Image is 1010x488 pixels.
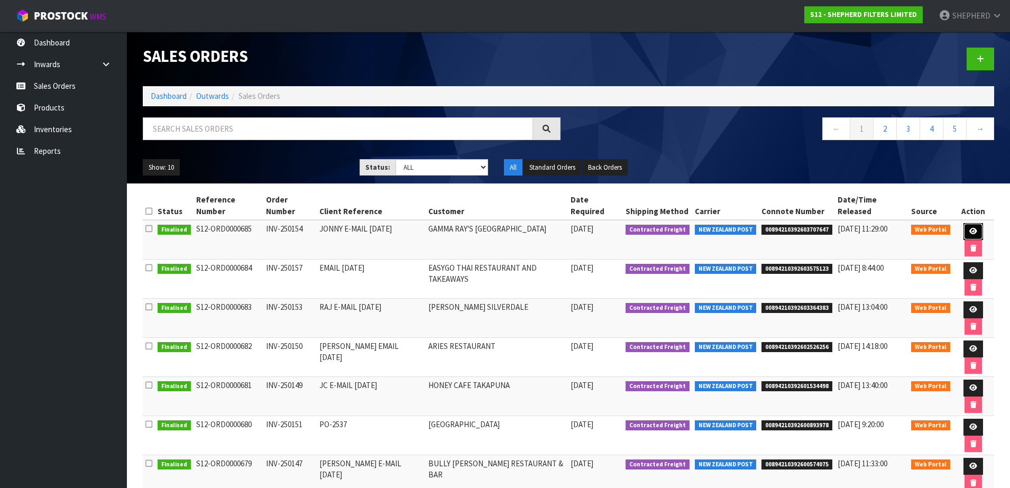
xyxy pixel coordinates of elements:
[838,458,887,468] span: [DATE] 11:33:00
[695,264,757,274] span: NEW ZEALAND POST
[695,225,757,235] span: NEW ZEALAND POST
[194,299,264,338] td: S12-ORD0000683
[626,264,690,274] span: Contracted Freight
[263,299,317,338] td: INV-250153
[810,10,917,19] strong: S12 - SHEPHERD FILTERS LIMITED
[911,459,950,470] span: Web Portal
[426,377,568,416] td: HONEY CAFE TAKAPUNA
[911,225,950,235] span: Web Portal
[695,459,757,470] span: NEW ZEALAND POST
[504,159,522,176] button: All
[838,263,884,273] span: [DATE] 8:44:00
[365,163,390,172] strong: Status:
[90,12,106,22] small: WMS
[16,9,29,22] img: cube-alt.png
[626,303,690,314] span: Contracted Freight
[426,299,568,338] td: [PERSON_NAME] SILVERDALE
[761,264,832,274] span: 00894210392603575123
[194,191,264,220] th: Reference Number
[151,91,187,101] a: Dashboard
[263,416,317,455] td: INV-250151
[155,191,194,220] th: Status
[850,117,874,140] a: 1
[263,191,317,220] th: Order Number
[571,263,593,273] span: [DATE]
[158,264,191,274] span: Finalised
[571,419,593,429] span: [DATE]
[952,11,990,21] span: SHEPHERD
[626,459,690,470] span: Contracted Freight
[838,224,887,234] span: [DATE] 11:29:00
[761,303,832,314] span: 00894210392603364383
[761,225,832,235] span: 00894210392603707647
[568,191,623,220] th: Date Required
[317,191,426,220] th: Client Reference
[911,381,950,392] span: Web Portal
[194,416,264,455] td: S12-ORD0000680
[908,191,953,220] th: Source
[263,260,317,299] td: INV-250157
[761,459,832,470] span: 00894210392600574075
[426,260,568,299] td: EASYGO THAI RESTAURANT AND TAKEAWAYS
[911,303,950,314] span: Web Portal
[263,377,317,416] td: INV-250149
[194,377,264,416] td: S12-ORD0000681
[582,159,628,176] button: Back Orders
[524,159,581,176] button: Standard Orders
[838,302,887,312] span: [DATE] 13:04:00
[571,380,593,390] span: [DATE]
[317,416,426,455] td: PO-2537
[953,191,994,220] th: Action
[966,117,994,140] a: →
[317,299,426,338] td: RAJ E-MAIL [DATE]
[576,117,994,143] nav: Page navigation
[896,117,920,140] a: 3
[158,342,191,353] span: Finalised
[911,420,950,431] span: Web Portal
[143,48,561,65] h1: Sales Orders
[317,338,426,377] td: [PERSON_NAME] EMAIL [DATE]
[194,338,264,377] td: S12-ORD0000682
[626,381,690,392] span: Contracted Freight
[143,117,533,140] input: Search sales orders
[317,377,426,416] td: JC E-MAIL [DATE]
[158,459,191,470] span: Finalised
[426,220,568,260] td: GAMMA RAY'S [GEOGRAPHIC_DATA]
[263,338,317,377] td: INV-250150
[623,191,692,220] th: Shipping Method
[571,341,593,351] span: [DATE]
[626,420,690,431] span: Contracted Freight
[835,191,908,220] th: Date/Time Released
[626,225,690,235] span: Contracted Freight
[143,159,180,176] button: Show: 10
[838,419,884,429] span: [DATE] 9:20:00
[761,420,832,431] span: 00894210392600893978
[34,9,88,23] span: ProStock
[692,191,759,220] th: Carrier
[695,381,757,392] span: NEW ZEALAND POST
[838,380,887,390] span: [DATE] 13:40:00
[158,303,191,314] span: Finalised
[194,260,264,299] td: S12-ORD0000684
[695,420,757,431] span: NEW ZEALAND POST
[571,224,593,234] span: [DATE]
[426,191,568,220] th: Customer
[822,117,850,140] a: ←
[571,302,593,312] span: [DATE]
[158,420,191,431] span: Finalised
[626,342,690,353] span: Contracted Freight
[317,220,426,260] td: JONNY E-MAIL [DATE]
[158,381,191,392] span: Finalised
[761,342,832,353] span: 00894210392602526256
[911,342,950,353] span: Web Portal
[911,264,950,274] span: Web Portal
[158,225,191,235] span: Finalised
[943,117,967,140] a: 5
[426,416,568,455] td: [GEOGRAPHIC_DATA]
[920,117,943,140] a: 4
[194,220,264,260] td: S12-ORD0000685
[238,91,280,101] span: Sales Orders
[317,260,426,299] td: EMAIL [DATE]
[838,341,887,351] span: [DATE] 14:18:00
[196,91,229,101] a: Outwards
